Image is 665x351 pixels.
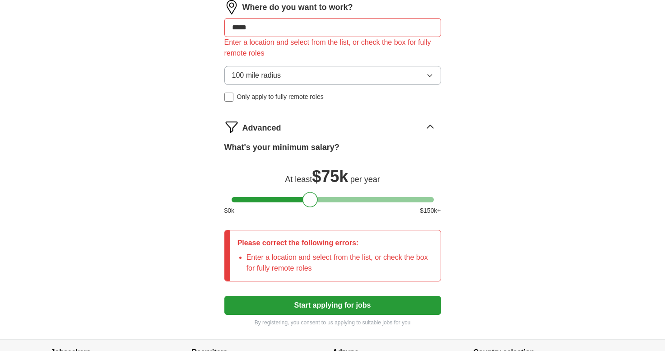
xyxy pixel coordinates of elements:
div: Enter a location and select from the list, or check the box for fully remote roles [224,37,441,59]
img: filter [224,120,239,134]
span: Only apply to fully remote roles [237,92,324,102]
input: Only apply to fully remote roles [224,93,233,102]
p: By registering, you consent to us applying to suitable jobs for you [224,318,441,327]
span: Advanced [242,122,281,134]
span: $ 75k [312,167,348,186]
p: Please correct the following errors: [237,238,433,248]
button: Start applying for jobs [224,296,441,315]
span: per year [350,175,380,184]
li: Enter a location and select from the list, or check the box for fully remote roles [246,252,433,274]
span: At least [285,175,312,184]
label: Where do you want to work? [242,1,353,14]
span: $ 150 k+ [420,206,441,215]
span: 100 mile radius [232,70,281,81]
label: What's your minimum salary? [224,141,339,154]
button: 100 mile radius [224,66,441,85]
span: $ 0 k [224,206,235,215]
